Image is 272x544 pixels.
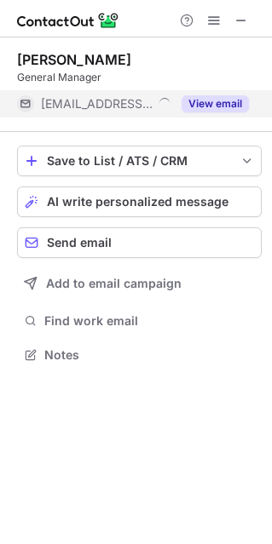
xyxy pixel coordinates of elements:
button: Send email [17,227,262,258]
span: Notes [44,347,255,363]
span: Send email [47,236,112,249]
div: Save to List / ATS / CRM [47,154,232,168]
div: General Manager [17,70,262,85]
button: AI write personalized message [17,186,262,217]
div: [PERSON_NAME] [17,51,131,68]
span: [EMAIL_ADDRESS][DOMAIN_NAME] [41,96,153,112]
button: Add to email campaign [17,268,262,299]
span: AI write personalized message [47,195,229,209]
button: Notes [17,343,262,367]
span: Add to email campaign [46,277,182,290]
button: save-profile-one-click [17,146,262,176]
span: Find work email [44,313,255,329]
button: Reveal Button [182,95,249,112]
button: Find work email [17,309,262,333]
img: ContactOut v5.3.10 [17,10,119,31]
